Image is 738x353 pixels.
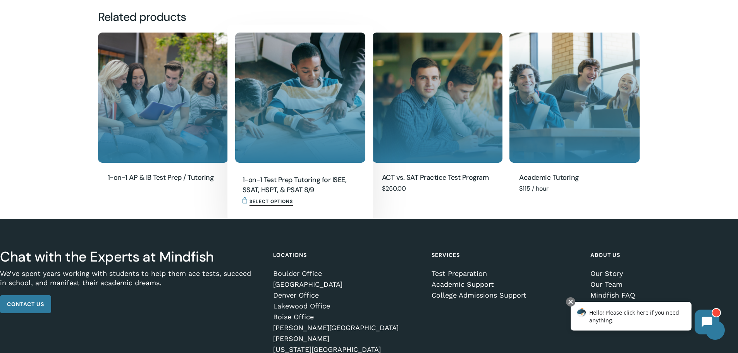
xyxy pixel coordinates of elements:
img: AP IB Testing [98,33,228,163]
img: ACT SAT Pactice Test 1 [372,33,502,163]
a: Lakewood Office [273,302,417,310]
img: ISEE SSAT HSPT [235,33,365,163]
a: 1-on-1 Test Prep Tutoring for ISEE, SSAT, HSPT, & PSAT 8/9 [243,175,353,196]
span: $115 / hour [519,184,549,193]
span: Contact Us [7,300,44,308]
a: [GEOGRAPHIC_DATA] [273,281,417,288]
a: [PERSON_NAME][GEOGRAPHIC_DATA] [273,324,417,332]
iframe: Chatbot [563,296,727,342]
bdi: 250.00 [382,184,406,193]
a: 1-on-1 Test Prep Tutoring for ISEE, SSAT, HSPT, & PSAT 8/9 [235,33,365,163]
a: Academic Tutoring [519,172,630,183]
span: $ [382,184,385,193]
a: 1-on-1 AP & IB Test Prep / Tutoring [108,172,218,183]
a: Our Team [590,281,734,288]
a: Test Preparation [432,270,575,277]
a: Denver Office [273,291,417,299]
a: Add to cart: “1-on-1 Test Prep Tutoring for ISEE, SSAT, HSPT, & PSAT 8/9” [243,197,293,204]
a: ACT vs. SAT Practice Test Program [372,33,502,163]
a: Our Story [590,270,734,277]
a: 1-on-1 AP & IB Test Prep / Tutoring [98,33,228,163]
a: Academic Tutoring [509,33,640,163]
h2: Related products [98,9,640,25]
a: [PERSON_NAME] [273,335,417,343]
a: Mindfish FAQ [590,291,734,299]
a: College Admissions Support [432,291,575,299]
a: ACT vs. SAT Practice Test Program [382,172,493,183]
a: Academic Support [432,281,575,288]
img: Academic Tutoring 1 1 [509,33,640,163]
a: Boulder Office [273,270,417,277]
h4: Services [432,248,575,262]
h4: About Us [590,248,734,262]
span: Select options [249,197,293,206]
h4: Locations [273,248,417,262]
a: Boise Office [273,313,417,321]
